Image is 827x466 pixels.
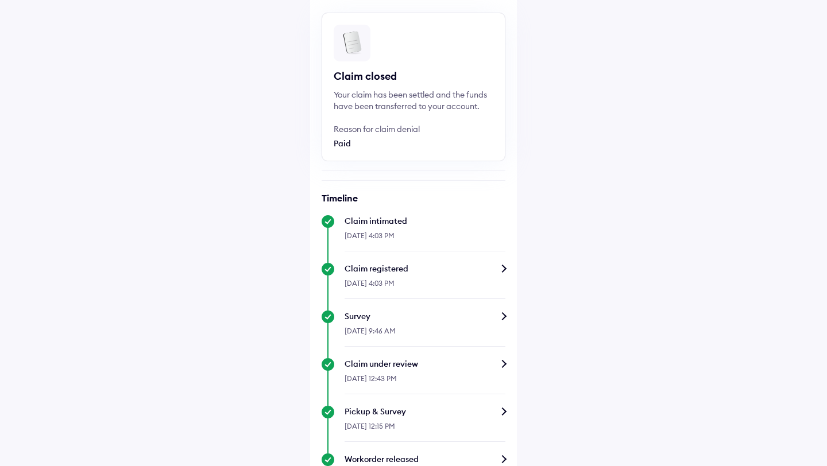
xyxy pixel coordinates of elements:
div: Reason for claim denial [334,123,460,135]
div: [DATE] 9:46 AM [345,322,505,347]
div: Pickup & Survey [345,406,505,417]
div: Survey [345,310,505,322]
div: Claim intimated [345,215,505,227]
div: [DATE] 12:15 PM [345,417,505,442]
div: Claim registered [345,263,505,274]
div: [DATE] 4:03 PM [345,227,505,251]
div: [DATE] 12:43 PM [345,370,505,394]
div: Claim closed [334,69,493,83]
div: Your claim has been settled and the funds have been transferred to your account. [334,89,493,112]
div: Claim under review [345,358,505,370]
div: Paid [334,138,460,149]
div: Workorder released [345,453,505,465]
h6: Timeline [322,192,505,204]
div: [DATE] 4:03 PM [345,274,505,299]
